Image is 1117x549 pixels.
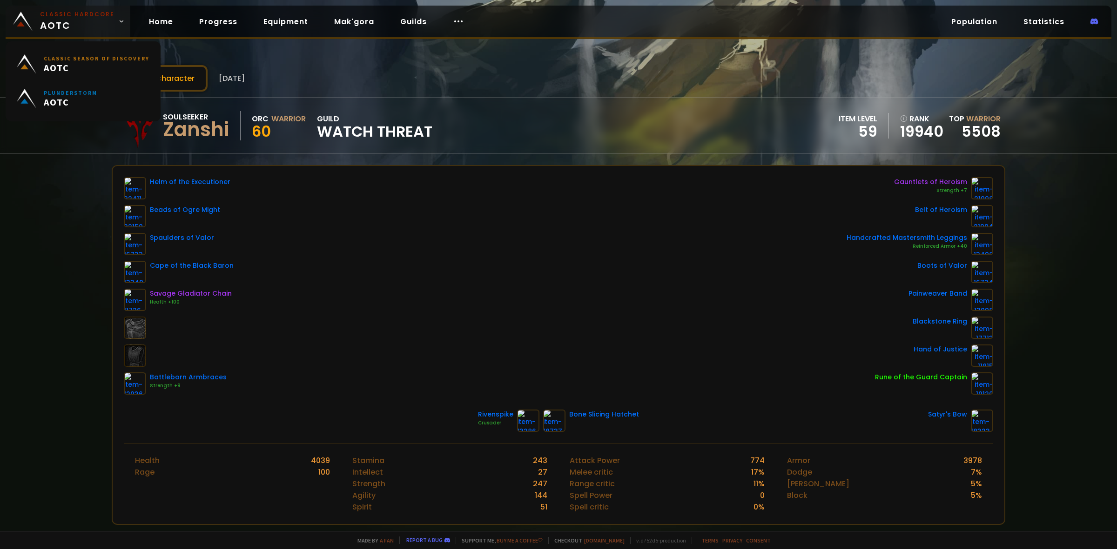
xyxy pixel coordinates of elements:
div: 4039 [311,455,330,466]
a: Classic HardcoreAOTC [6,6,130,37]
div: Stamina [352,455,384,466]
div: Warrior [271,113,306,125]
div: Orc [252,113,269,125]
div: Savage Gladiator Chain [150,289,232,298]
img: item-17713 [971,317,993,339]
div: Crusader [478,419,513,427]
div: Reinforced Armor +40 [847,243,967,250]
div: 51 [540,501,547,513]
div: Rune of the Guard Captain [875,372,967,382]
span: Made by [352,537,394,544]
div: 5 % [971,478,982,489]
img: item-16733 [124,233,146,255]
div: Zanshi [163,123,229,137]
div: 247 [533,478,547,489]
div: Strength +9 [150,382,227,390]
div: 11 % [754,478,765,489]
div: Battleborn Armbraces [150,372,227,382]
div: Health [135,455,160,466]
span: [DATE] [219,73,245,84]
div: Boots of Valor [917,261,967,271]
div: Spirit [352,501,372,513]
div: Top [949,113,1001,125]
span: AOTC [40,10,114,33]
div: Spell critic [570,501,609,513]
a: Equipment [256,12,316,31]
img: item-21998 [971,177,993,199]
img: item-16734 [971,261,993,283]
div: Handcrafted Mastersmith Leggings [847,233,967,243]
small: Classic Season of Discovery [44,55,149,62]
span: Watch Threat [317,125,432,139]
div: Attack Power [570,455,620,466]
div: 0 [760,489,765,501]
div: item level [839,113,877,125]
div: Agility [352,489,376,501]
div: Spell Power [570,489,612,501]
a: Buy me a coffee [497,537,543,544]
div: Rivenspike [478,410,513,419]
div: Satyr's Bow [928,410,967,419]
div: Dodge [787,466,812,478]
a: Consent [746,537,771,544]
img: item-13098 [971,289,993,311]
div: Block [787,489,807,501]
a: [DOMAIN_NAME] [584,537,625,544]
img: item-18737 [543,410,565,432]
div: [PERSON_NAME] [787,478,849,489]
span: Warrior [966,113,1001,124]
small: Plunderstorm [44,89,97,96]
img: item-13286 [517,410,539,432]
span: Support me, [456,537,543,544]
div: Health +100 [150,298,232,306]
img: item-22411 [124,177,146,199]
a: Population [944,12,1005,31]
a: Progress [192,12,245,31]
div: guild [317,113,432,139]
a: Guilds [393,12,434,31]
a: Terms [701,537,719,544]
div: 17 % [751,466,765,478]
a: Home [141,12,181,31]
div: Rage [135,466,155,478]
span: v. d752d5 - production [630,537,686,544]
a: Report a bug [406,536,443,543]
div: 59 [839,125,877,139]
div: Painweaver Band [908,289,967,298]
div: Blackstone Ring [913,317,967,326]
div: Soulseeker [163,111,229,123]
div: 0 % [754,501,765,513]
div: rank [900,113,943,125]
div: Spaulders of Valor [150,233,214,243]
div: 144 [535,489,547,501]
a: Mak'gora [327,12,382,31]
div: Bone Slicing Hatchet [569,410,639,419]
div: 243 [533,455,547,466]
img: item-13498 [971,233,993,255]
div: Helm of the Executioner [150,177,230,187]
div: Melee critic [570,466,613,478]
div: Belt of Heroism [915,205,967,215]
div: Gauntlets of Heroism [894,177,967,187]
small: Classic Hardcore [40,10,114,19]
a: Privacy [722,537,742,544]
div: 27 [538,466,547,478]
div: Beads of Ogre Might [150,205,220,215]
div: 3978 [963,455,982,466]
img: item-22150 [124,205,146,227]
img: item-12936 [124,372,146,395]
div: 774 [750,455,765,466]
span: Checkout [548,537,625,544]
div: 100 [318,466,330,478]
div: 7 % [971,466,982,478]
span: 60 [252,121,271,142]
a: 19940 [900,125,943,139]
span: AOTC [44,62,149,73]
div: Hand of Justice [914,344,967,354]
span: AOTC [44,96,97,108]
a: Statistics [1016,12,1072,31]
a: Classic Season of DiscoveryAOTC [11,47,155,81]
div: Armor [787,455,810,466]
div: Cape of the Black Baron [150,261,234,271]
div: Intellect [352,466,383,478]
